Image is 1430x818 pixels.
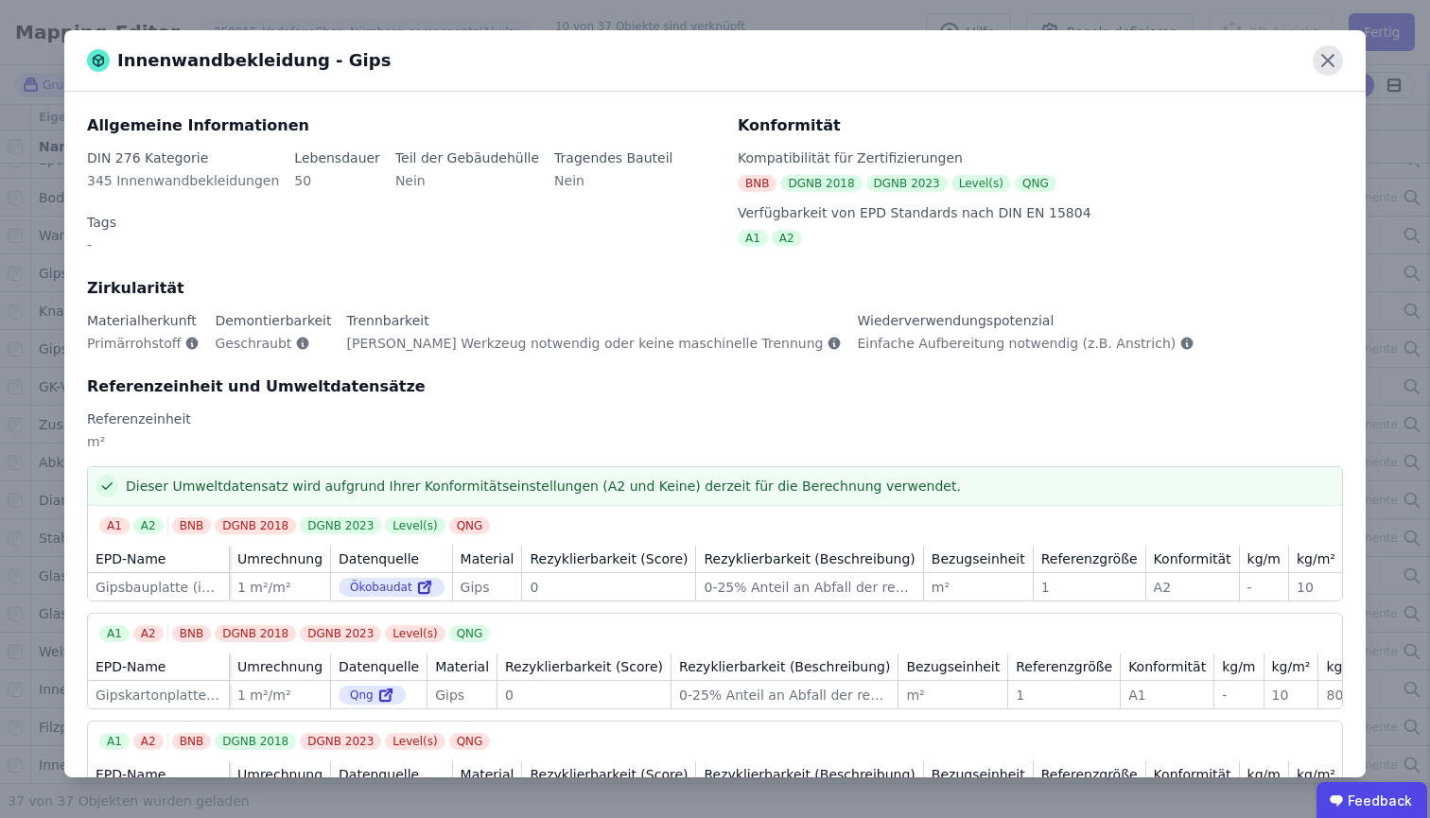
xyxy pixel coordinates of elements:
div: Level(s) [385,517,445,534]
div: A1 [738,230,768,247]
div: Rezyklierbarkeit (Beschreibung) [704,549,915,568]
div: Qng [339,686,406,705]
div: DGNB 2018 [215,625,296,642]
div: Umrechnung [237,657,323,676]
span: Dieser Umweltdatensatz wird aufgrund Ihrer Konformitätseinstellungen (A2 und Keine) derzeit für d... [126,477,961,496]
div: Konformität [738,114,1343,137]
div: Konformität [1128,657,1206,676]
div: kg/m² [1297,765,1335,784]
div: Referenzeinheit [87,409,1343,428]
div: Material [435,657,489,676]
div: DGNB 2023 [300,517,381,534]
div: 1 m²/m² [237,686,323,705]
div: Trennbarkeit [347,311,843,330]
div: 10 [1272,686,1311,705]
div: 0 [530,578,688,597]
div: EPD-Name [96,657,166,676]
div: Kompatibilität für Zertifizierungen [738,148,1343,167]
div: Referenzgröße [1041,765,1138,784]
div: Material [461,549,514,568]
div: Konformität [1154,549,1231,568]
div: 1 m²/m² [237,578,323,597]
div: A1 [1128,686,1206,705]
div: Bezugseinheit [906,657,1000,676]
div: DGNB 2023 [300,625,381,642]
div: Referenzgröße [1041,549,1138,568]
div: Level(s) [385,733,445,750]
div: Rezyklierbarkeit (Beschreibung) [679,657,890,676]
div: m² [87,432,1343,466]
div: 0-25% Anteil an Abfall der recycled wird [704,578,915,597]
div: A1 [99,625,130,642]
div: QNG [449,625,491,642]
div: m² [932,578,1025,597]
div: Gips [435,686,489,705]
div: Tragendes Bauteil [554,148,672,167]
div: Material [461,765,514,784]
div: DGNB 2018 [780,175,862,192]
div: kg/m² [1297,549,1335,568]
div: 0-25% Anteil an Abfall der recycled wird [679,686,890,705]
div: DGNB 2023 [866,175,948,192]
div: - [87,235,116,270]
div: Referenzgröße [1016,657,1112,676]
div: BNB [738,175,776,192]
div: Gipskartonplatte (imprägniert) (Dicke 1,25 cm) [96,686,221,705]
div: Bezugseinheit [932,549,1025,568]
div: QNG [1015,175,1056,192]
div: kg/m³ [1326,657,1365,676]
span: Primärrohstoff [87,334,181,353]
div: Gipsbauplatte (imprägniert, 12,5mm) [96,578,221,597]
div: 1 [1016,686,1112,705]
div: EPD-Name [96,549,166,568]
div: Innenwandbekleidung - Gips [87,47,391,74]
div: A1 [99,517,130,534]
div: DGNB 2018 [215,733,296,750]
div: Wiederverwendungspotenzial [857,311,1195,330]
div: A2 [133,733,164,750]
div: Datenquelle [339,657,419,676]
div: Konformität [1154,765,1231,784]
div: 0 [505,686,663,705]
div: Verfügbarkeit von EPD Standards nach DIN EN 15804 [738,203,1343,222]
div: 345 Innenwandbekleidungen [87,171,279,205]
div: 800 [1326,686,1365,705]
div: 10 [1297,578,1335,597]
div: Rezyklierbarkeit (Score) [530,765,688,784]
div: EPD-Name [96,765,166,784]
div: A2 [1154,578,1231,597]
div: Materialherkunft [87,311,200,330]
div: Bezugseinheit [932,765,1025,784]
div: Datenquelle [339,549,419,568]
div: Teil der Gebäudehülle [395,148,539,167]
div: 1 [1041,578,1138,597]
div: kg/m [1222,657,1255,676]
div: Nein [395,171,539,205]
div: BNB [172,625,211,642]
div: Rezyklierbarkeit (Score) [505,657,663,676]
div: Referenzeinheit und Umweltdatensätze [87,375,1343,398]
div: BNB [172,733,211,750]
div: Umrechnung [237,765,323,784]
div: A1 [99,733,130,750]
div: Rezyklierbarkeit (Beschreibung) [704,765,915,784]
div: A2 [772,230,802,247]
div: BNB [172,517,211,534]
div: Demontierbarkeit [215,311,331,330]
div: Gips [461,578,514,597]
div: m² [906,686,1000,705]
div: kg/m [1247,549,1281,568]
div: Tags [87,213,116,232]
div: Zirkularität [87,277,1343,300]
span: [PERSON_NAME] Werkzeug notwendig oder keine maschinelle Trennung [347,334,824,353]
div: DGNB 2023 [300,733,381,750]
div: Umrechnung [237,549,323,568]
div: Rezyklierbarkeit (Score) [530,549,688,568]
div: - [1247,578,1281,597]
div: A2 [133,517,164,534]
div: QNG [449,517,491,534]
div: kg/m² [1272,657,1311,676]
div: Datenquelle [339,765,419,784]
span: Einfache Aufbereitung notwendig (z.B. Anstrich) [857,334,1176,353]
div: DGNB 2018 [215,517,296,534]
